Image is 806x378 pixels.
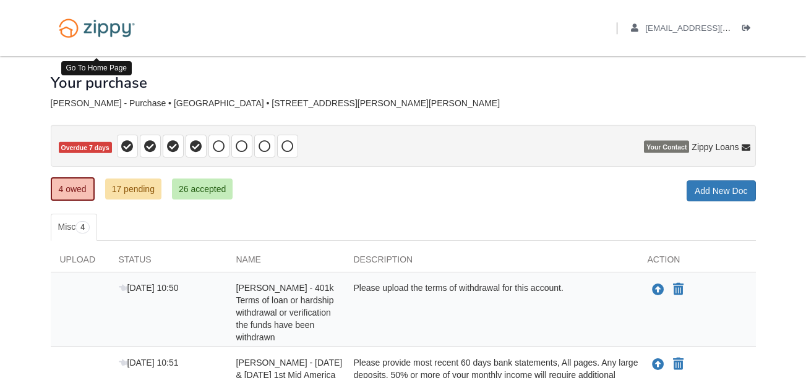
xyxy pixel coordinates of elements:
[51,177,95,201] a: 4 owed
[645,23,787,33] span: andcook84@outlook.com
[51,12,143,44] img: Logo
[59,142,112,154] span: Overdue 7 days
[105,178,161,199] a: 17 pending
[638,253,756,272] div: Action
[227,253,345,272] div: Name
[109,253,227,272] div: Status
[742,23,756,36] a: Log out
[345,253,638,272] div: Description
[236,283,334,342] span: [PERSON_NAME] - 401k Terms of loan or hardship withdrawal or verification the funds have been wit...
[119,283,179,293] span: [DATE] 10:50
[651,282,666,298] button: Upload Andrea Reinhart - 401k Terms of loan or hardship withdrawal or verification the funds have...
[51,214,97,241] a: Misc
[644,141,689,153] span: Your Contact
[172,178,233,199] a: 26 accepted
[651,356,666,372] button: Upload Andrea Reinhart - June & July 2025 1st Mid America CU statements - Transaction history fro...
[51,75,147,91] h1: Your purchase
[672,357,685,372] button: Declare Andrea Reinhart - June & July 2025 1st Mid America CU statements - Transaction history fr...
[672,282,685,297] button: Declare Andrea Reinhart - 401k Terms of loan or hardship withdrawal or verification the funds hav...
[119,358,179,367] span: [DATE] 10:51
[75,221,90,233] span: 4
[61,61,132,75] div: Go To Home Page
[631,23,787,36] a: edit profile
[692,141,739,153] span: Zippy Loans
[51,253,109,272] div: Upload
[51,98,756,109] div: [PERSON_NAME] - Purchase • [GEOGRAPHIC_DATA] • [STREET_ADDRESS][PERSON_NAME][PERSON_NAME]
[687,180,756,201] a: Add New Doc
[345,282,638,343] div: Please upload the terms of withdrawal for this account.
